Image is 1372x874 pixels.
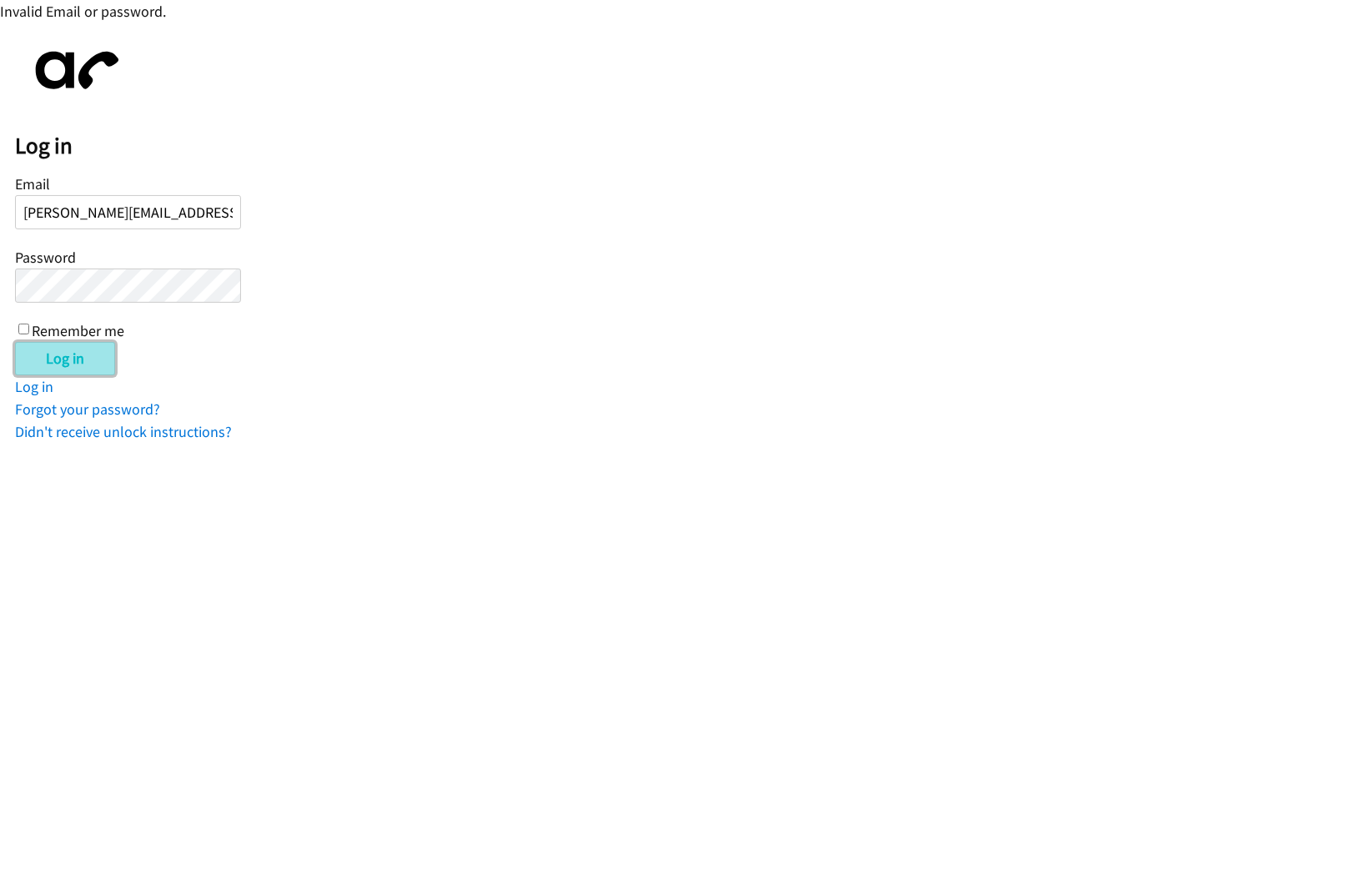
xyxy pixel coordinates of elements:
[15,342,115,375] input: Log in
[32,321,124,340] label: Remember me
[15,377,53,396] a: Log in
[15,38,132,103] img: aphone-8a226864a2ddd6a5e75d1ebefc011f4aa8f32683c2d82f3fb0802fe031f96514.svg
[15,422,232,441] a: Didn't receive unlock instructions?
[15,174,50,193] label: Email
[15,248,76,267] label: Password
[15,399,160,419] a: Forgot your password?
[15,132,1372,160] h2: Log in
